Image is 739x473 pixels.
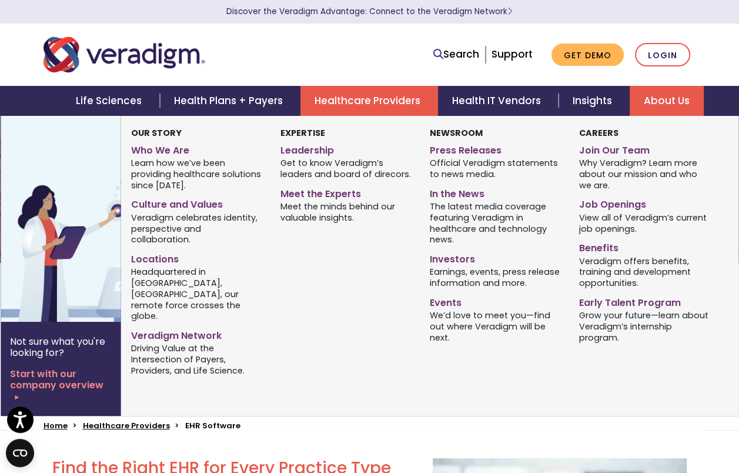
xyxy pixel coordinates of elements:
[226,6,513,17] a: Discover the Veradigm Advantage: Connect to the Veradigm NetworkLearn More
[507,6,513,17] span: Learn More
[491,47,533,61] a: Support
[430,157,561,180] span: Official Veradigm statements to news media.
[131,127,182,139] strong: Our Story
[131,211,263,245] span: Veradigm celebrates identity, perspective and collaboration.
[280,157,412,180] span: Get to know Veradigm’s leaders and board of direcors.
[430,127,483,139] strong: Newsroom
[630,86,704,116] a: About Us
[551,44,624,66] a: Get Demo
[579,238,710,255] a: Benefits
[131,194,263,211] a: Culture and Values
[280,140,412,157] a: Leadership
[430,266,561,289] span: Earnings, events, press release information and more.
[131,249,263,266] a: Locations
[579,255,710,289] span: Veradigm offers benefits, training and development opportunities.
[579,211,710,234] span: View all of Veradigm’s current job openings.
[131,266,263,322] span: Headquartered in [GEOGRAPHIC_DATA], [GEOGRAPHIC_DATA], our remote force crosses the globe.
[280,127,325,139] strong: Expertise
[430,309,561,344] span: We’d love to meet you—find out where Veradigm will be next.
[44,420,68,431] a: Home
[430,184,561,201] a: In the News
[131,157,263,191] span: Learn how we’ve been providing healthcare solutions since [DATE].
[131,342,263,377] span: Driving Value at the Intersection of Payers, Providers, and Life Science.
[131,325,263,342] a: Veradigm Network
[10,336,111,358] p: Not sure what you're looking for?
[280,201,412,224] span: Meet the minds behind our valuable insights.
[430,201,561,245] span: The latest media coverage featuring Veradigm in healthcare and technology news.
[280,184,412,201] a: Meet the Experts
[579,194,710,211] a: Job Openings
[44,35,205,74] img: Veradigm logo
[6,439,34,467] button: Open CMP widget
[579,140,710,157] a: Join Our Team
[433,46,479,62] a: Search
[579,127,618,139] strong: Careers
[1,116,190,322] img: Vector image of Veradigm’s Story
[131,140,263,157] a: Who We Are
[579,157,710,191] span: Why Veradigm? Learn more about our mission and who we are.
[579,292,710,309] a: Early Talent Program
[579,309,710,344] span: Grow your future—learn about Veradigm’s internship program.
[430,140,561,157] a: Press Releases
[430,249,561,266] a: Investors
[559,86,630,116] a: Insights
[300,86,438,116] a: Healthcare Providers
[10,368,111,402] a: Start with our company overview
[514,389,725,459] iframe: Drift Chat Widget
[438,86,559,116] a: Health IT Vendors
[430,292,561,309] a: Events
[635,43,690,67] a: Login
[83,420,170,431] a: Healthcare Providers
[160,86,300,116] a: Health Plans + Payers
[62,86,159,116] a: Life Sciences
